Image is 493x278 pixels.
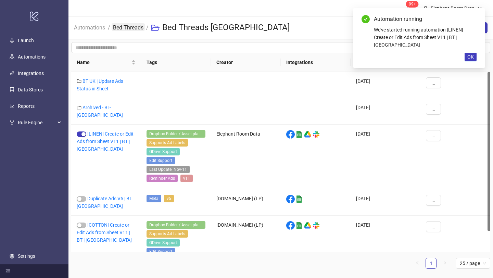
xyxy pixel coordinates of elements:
[77,131,134,152] a: [LINEN] Create or Edit Ads from Sheet V11 | BT | [GEOGRAPHIC_DATA]
[431,224,435,229] span: ...
[460,258,486,268] span: 25 / page
[112,23,145,31] a: Bed Threads
[426,77,441,88] button: ...
[439,258,450,269] li: Next Page
[374,26,477,49] div: We've started running automation [LINEN] Create or Edit Ads from Sheet V11 | BT | [GEOGRAPHIC_DATA]
[5,269,10,274] span: menu-fold
[18,253,35,259] a: Settings
[465,53,477,61] button: OK
[77,59,130,66] span: Name
[77,105,123,118] a: Archived - BT-[GEOGRAPHIC_DATA]
[18,38,34,43] a: Launch
[426,258,436,268] a: 1
[147,139,188,147] span: Supports Ad Labels
[351,72,420,98] div: [DATE]
[18,87,43,92] a: Data Stores
[18,116,55,129] span: Rule Engine
[108,17,110,39] li: /
[211,125,281,189] div: Elephant Room Data
[147,157,175,164] span: Edit Support
[73,23,106,31] a: Automations
[77,79,81,84] span: folder
[180,175,193,182] span: v11
[147,230,188,238] span: Supports Ad Labels
[426,130,441,141] button: ...
[18,71,44,76] a: Integrations
[431,80,435,86] span: ...
[147,148,180,155] span: GDrive Support
[467,54,474,60] span: OK
[77,105,81,110] span: folder
[415,261,419,265] span: left
[18,103,35,109] a: Reports
[428,4,477,12] div: Elephant Room Data
[426,221,441,232] button: ...
[147,239,180,247] span: GDrive Support
[351,53,420,72] th: Created At
[147,195,161,202] span: Meta
[439,258,450,269] button: right
[281,53,351,72] th: Integrations
[456,258,490,269] div: Page Size
[431,198,435,203] span: ...
[211,189,281,216] div: [DOMAIN_NAME] (LP)
[77,78,123,91] a: BT UK | Update Ads Status in Sheet
[146,17,149,39] li: /
[141,53,211,72] th: Tags
[426,104,441,115] button: ...
[18,54,46,60] a: Automations
[162,22,290,33] h3: Bed Threads [GEOGRAPHIC_DATA]
[77,196,132,209] a: Duplicate Ads V5 | BT [GEOGRAPHIC_DATA]
[443,261,447,265] span: right
[431,106,435,112] span: ...
[477,6,482,11] span: down
[147,130,205,138] span: Dropbox Folder / Asset placement detection
[77,222,132,243] a: [COTTON] Create or Edit Ads from Sheet V11 | BT | [GEOGRAPHIC_DATA]
[374,15,477,23] div: Automation running
[362,15,370,23] span: check-circle
[71,53,141,72] th: Name
[426,258,437,269] li: 1
[151,24,160,32] span: folder-open
[147,175,178,182] span: Reminder Ads
[431,133,435,138] span: ...
[351,189,420,216] div: [DATE]
[406,1,419,8] sup: 1697
[147,166,190,173] span: Last Update: Nov-11
[351,98,420,125] div: [DATE]
[147,248,175,255] span: Edit Support
[351,125,420,189] div: [DATE]
[423,6,428,11] span: user
[412,258,423,269] li: Previous Page
[164,195,174,202] span: v5
[147,221,205,229] span: Dropbox Folder / Asset placement detection
[426,195,441,206] button: ...
[412,258,423,269] button: left
[211,53,281,72] th: Creator
[10,120,14,125] span: fork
